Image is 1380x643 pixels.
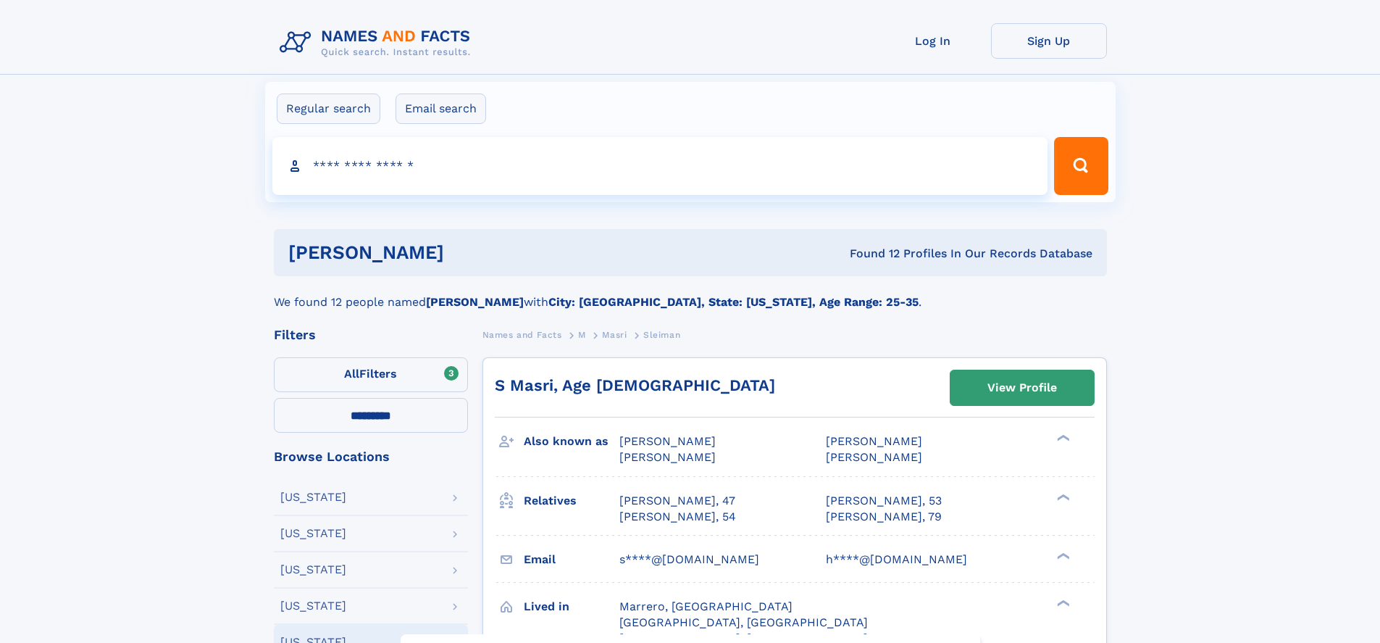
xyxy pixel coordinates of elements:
[344,367,359,381] span: All
[482,325,562,344] a: Names and Facts
[272,137,1048,195] input: search input
[950,370,1094,405] a: View Profile
[619,509,736,525] a: [PERSON_NAME], 54
[875,23,991,59] a: Log In
[426,295,524,309] b: [PERSON_NAME]
[1053,598,1071,607] div: ❯
[396,94,486,124] label: Email search
[280,491,346,503] div: [US_STATE]
[524,489,619,513] h3: Relatives
[619,450,716,464] span: [PERSON_NAME]
[274,328,468,341] div: Filters
[1054,137,1108,195] button: Search Button
[578,330,586,340] span: M
[524,594,619,619] h3: Lived in
[619,615,868,629] span: [GEOGRAPHIC_DATA], [GEOGRAPHIC_DATA]
[826,434,922,448] span: [PERSON_NAME]
[826,493,942,509] a: [PERSON_NAME], 53
[274,23,482,62] img: Logo Names and Facts
[602,325,627,344] a: Masri
[280,600,346,612] div: [US_STATE]
[826,509,942,525] a: [PERSON_NAME], 79
[1053,492,1071,502] div: ❯
[524,429,619,454] h3: Also known as
[280,564,346,576] div: [US_STATE]
[524,547,619,572] h3: Email
[619,600,793,613] span: Marrero, [GEOGRAPHIC_DATA]
[1053,551,1071,560] div: ❯
[274,450,468,463] div: Browse Locations
[602,330,627,340] span: Masri
[288,244,647,262] h1: [PERSON_NAME]
[991,23,1107,59] a: Sign Up
[277,94,380,124] label: Regular search
[548,295,919,309] b: City: [GEOGRAPHIC_DATA], State: [US_STATE], Age Range: 25-35
[280,528,346,539] div: [US_STATE]
[274,357,468,392] label: Filters
[987,371,1057,405] div: View Profile
[643,330,680,340] span: Sleiman
[1053,433,1071,443] div: ❯
[619,434,716,448] span: [PERSON_NAME]
[619,493,735,509] a: [PERSON_NAME], 47
[495,376,775,394] a: S Masri, Age [DEMOGRAPHIC_DATA]
[826,450,922,464] span: [PERSON_NAME]
[578,325,586,344] a: M
[274,276,1107,311] div: We found 12 people named with .
[647,246,1092,262] div: Found 12 Profiles In Our Records Database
